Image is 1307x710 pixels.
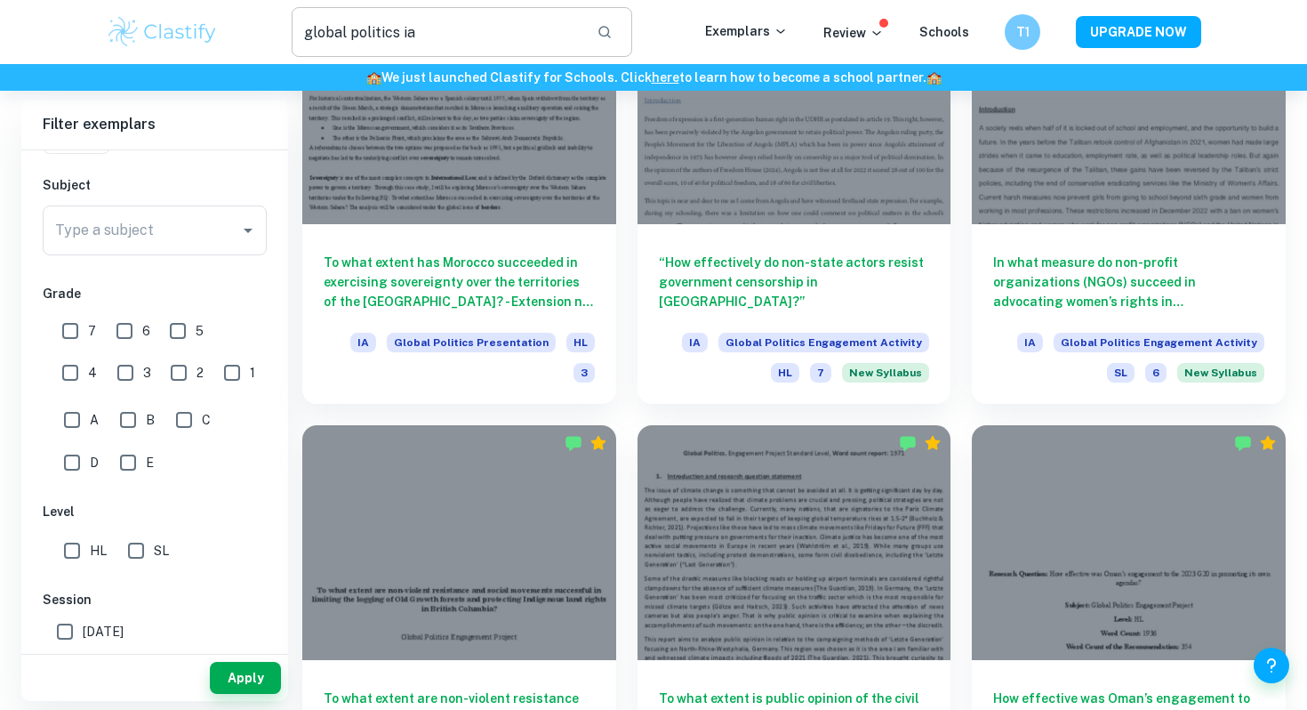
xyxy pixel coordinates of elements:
a: Schools [919,25,969,39]
h6: Level [43,502,267,521]
span: IA [350,333,376,352]
span: [DATE] [83,622,124,641]
span: Global Politics Engagement Activity [718,333,929,352]
span: 6 [142,321,150,341]
span: E [146,453,154,472]
button: Open [236,218,261,243]
button: Apply [210,662,281,694]
span: 🏫 [366,70,381,85]
div: Starting from the May 2026 session, the Global Politics Engagement Activity requirements have cha... [842,363,929,383]
h6: “How effectively do non-state actors resist government censorship in [GEOGRAPHIC_DATA]?” [659,253,930,311]
div: Premium [589,434,607,452]
span: 3 [143,363,151,383]
span: 2 [196,363,204,383]
span: D [90,453,99,472]
p: Review [823,23,884,43]
span: 7 [810,363,831,383]
span: Global Politics Presentation [387,333,556,352]
div: Starting from the May 2026 session, the Global Politics Engagement Activity requirements have cha... [1177,363,1264,383]
span: 3 [573,363,595,383]
p: Exemplars [705,21,788,41]
span: C [202,410,211,430]
button: T1 [1005,14,1040,50]
h6: Grade [43,284,267,303]
span: HL [566,333,595,352]
h6: To what extent has Morocco succeeded in exercising sovereignty over the territories of the [GEOGR... [324,253,595,311]
h6: Filter exemplars [21,100,288,149]
span: New Syllabus [842,363,929,383]
span: New Syllabus [1177,363,1264,383]
span: 🏫 [926,70,942,85]
a: here [652,70,679,85]
h6: T1 [1013,22,1033,42]
span: SL [1107,363,1135,383]
span: B [146,410,155,430]
span: IA [1017,333,1043,352]
span: Global Politics Engagement Activity [1054,333,1264,352]
img: Marked [899,434,917,452]
button: UPGRADE NOW [1076,16,1201,48]
img: Clastify logo [106,14,219,50]
h6: Subject [43,175,267,195]
span: 1 [250,363,255,383]
span: 7 [88,321,96,341]
span: 5 [196,321,204,341]
input: Search for any exemplars... [292,7,582,57]
h6: We just launched Clastify for Schools. Click to learn how to become a school partner. [4,68,1303,87]
span: HL [90,541,107,561]
span: 6 [1145,363,1167,383]
img: Marked [1234,434,1252,452]
div: Premium [1259,434,1277,452]
span: HL [771,363,799,383]
h6: Session [43,590,267,609]
span: SL [154,541,169,561]
img: Marked [565,434,582,452]
span: A [90,410,99,430]
div: Premium [924,434,942,452]
span: 4 [88,363,97,383]
button: Help and Feedback [1254,648,1289,683]
span: IA [682,333,708,352]
h6: In what measure do non-profit organizations (NGOs) succeed in advocating women’s rights in [GEOGR... [993,253,1264,311]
